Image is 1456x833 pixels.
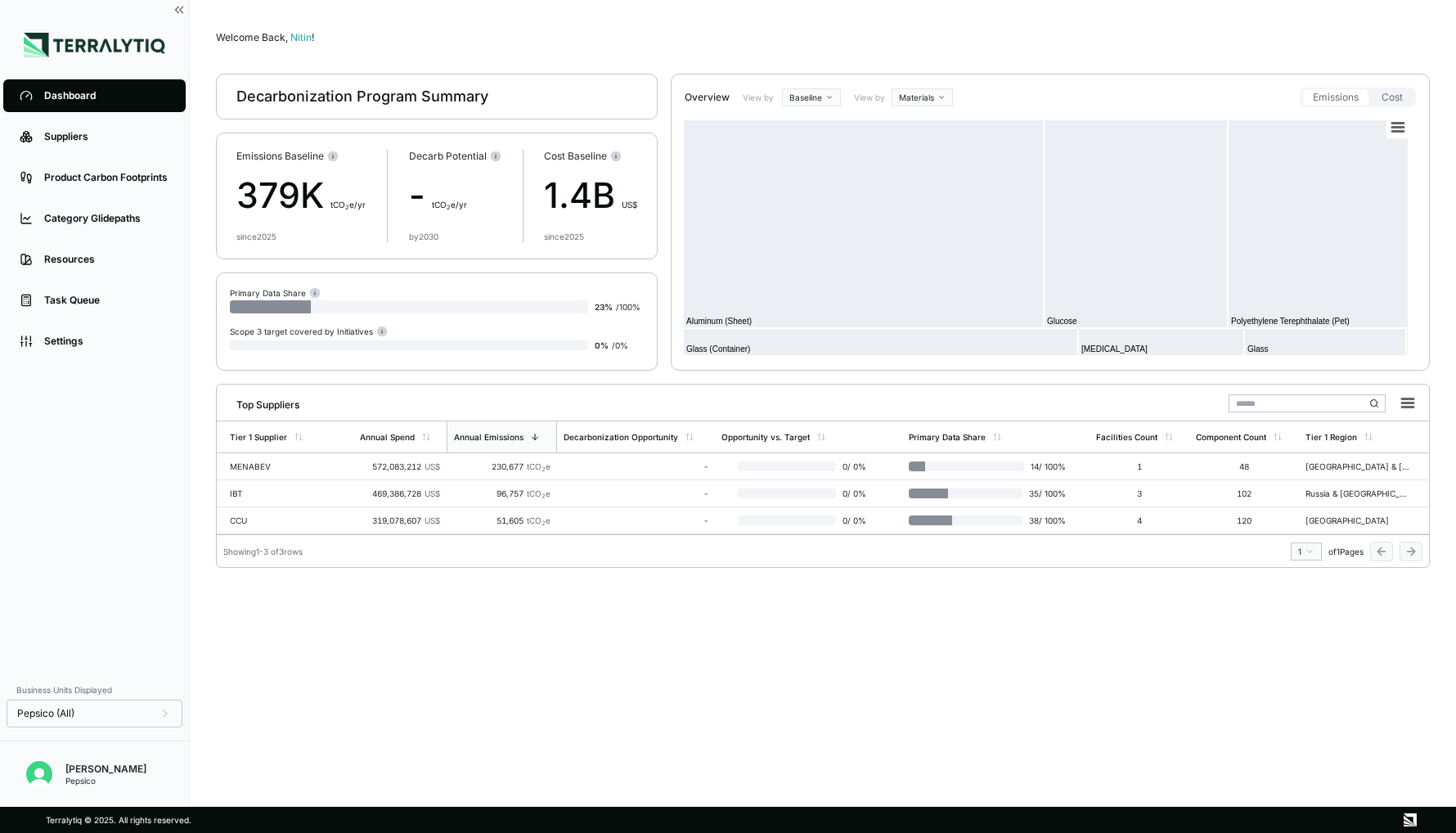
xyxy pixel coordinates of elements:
div: 48 [1196,462,1292,471]
div: since 2025 [544,232,584,241]
div: Top Suppliers [223,392,299,412]
sub: 2 [542,520,546,527]
text: Glass [1247,344,1269,353]
img: Logo [24,33,165,57]
div: 4 [1096,516,1183,525]
div: Suppliers [44,130,169,143]
div: 319,078,607 [360,516,439,525]
div: Product Carbon Footprints [44,171,169,184]
div: Primary Data Share [230,286,321,299]
text: Polyethylene Terephthalate (Pet) [1231,317,1350,326]
div: 3 [1096,489,1183,498]
span: Pepsico (All) [17,707,74,720]
text: Glass (Container) [686,344,750,353]
div: Resources [44,253,169,266]
div: 120 [1196,516,1292,525]
div: 1 [1096,462,1183,471]
div: Annual Emissions [454,432,524,442]
div: Facilities Count [1096,432,1157,442]
span: US$ [622,200,637,209]
div: since 2025 [236,232,276,241]
span: Materials [899,92,934,102]
span: US$ [425,462,440,471]
div: Category Glidepaths [44,212,169,225]
div: 469,386,728 [360,489,439,498]
div: Primary Data Share [909,432,986,442]
div: - [564,489,709,498]
div: [PERSON_NAME] [65,763,146,776]
span: US$ [425,516,440,525]
div: 572,083,212 [360,462,439,471]
div: Tier 1 Region [1305,432,1357,442]
div: MENABEV [230,462,335,471]
span: 14 / 100 % [1024,462,1066,471]
sub: 2 [447,204,451,211]
div: Overview [685,91,730,104]
div: Showing 1 - 3 of 3 rows [223,547,303,556]
button: Baseline [782,88,841,106]
div: Component Count [1196,432,1266,442]
div: Tier 1 Supplier [230,432,287,442]
span: 0 % [595,340,609,350]
div: - [564,462,709,471]
div: [GEOGRAPHIC_DATA] [1305,516,1410,525]
div: Emissions Baseline [236,150,366,163]
span: ! [312,31,314,43]
button: Open user button [20,754,59,794]
span: / 0 % [612,340,628,350]
span: US$ [425,489,440,498]
div: 102 [1196,489,1292,498]
div: Decarb Potential [409,150,501,163]
sub: 2 [345,204,349,211]
text: [MEDICAL_DATA] [1081,344,1148,353]
div: Task Queue [44,294,169,307]
span: Baseline [789,92,822,102]
span: of 1 Pages [1328,547,1364,556]
span: 0 / 0 % [836,489,879,498]
div: Business Units Displayed [7,680,182,700]
span: t CO e/yr [432,200,467,209]
button: Emissions [1303,89,1368,106]
div: Russia & [GEOGRAPHIC_DATA] [1305,489,1410,498]
span: tCO e [527,516,550,525]
label: View by [854,92,885,102]
sub: 2 [542,493,546,500]
span: tCO e [527,489,550,498]
div: 96,757 [453,489,550,498]
div: Settings [44,335,169,348]
text: Glucose [1047,317,1077,326]
span: 23 % [595,302,613,312]
div: IBT [230,489,335,498]
div: Annual Spend [360,432,415,442]
div: Dashboard [44,89,169,102]
label: View by [743,92,775,102]
span: 38 / 100 % [1022,516,1066,525]
div: Welcome Back, [216,31,1430,44]
span: 0 / 0 % [836,516,879,525]
sub: 2 [542,466,546,473]
div: 379K [236,169,366,222]
div: [GEOGRAPHIC_DATA] & [GEOGRAPHIC_DATA] [1305,462,1410,471]
span: / 100 % [616,302,640,312]
button: 1 [1291,543,1322,561]
span: t CO e/yr [330,200,366,209]
div: 1 [1298,547,1314,556]
div: 51,605 [453,516,550,525]
div: - [409,169,501,222]
div: - [564,516,709,525]
div: 230,677 [453,462,550,471]
span: Nitin [290,31,314,43]
span: 0 / 0 % [836,462,879,471]
text: Aluminum (Sheet) [686,317,752,326]
button: Cost [1372,89,1413,106]
button: Materials [892,88,953,106]
div: 1.4B [544,169,637,222]
span: 35 / 100 % [1022,489,1066,498]
div: Scope 3 target covered by Initiatives [230,325,388,337]
span: tCO e [527,462,550,471]
div: CCU [230,516,335,525]
div: Decarbonization Opportunity [564,432,678,442]
img: Nitin Shetty [26,761,52,787]
div: by 2030 [409,232,438,241]
div: Cost Baseline [544,150,637,163]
